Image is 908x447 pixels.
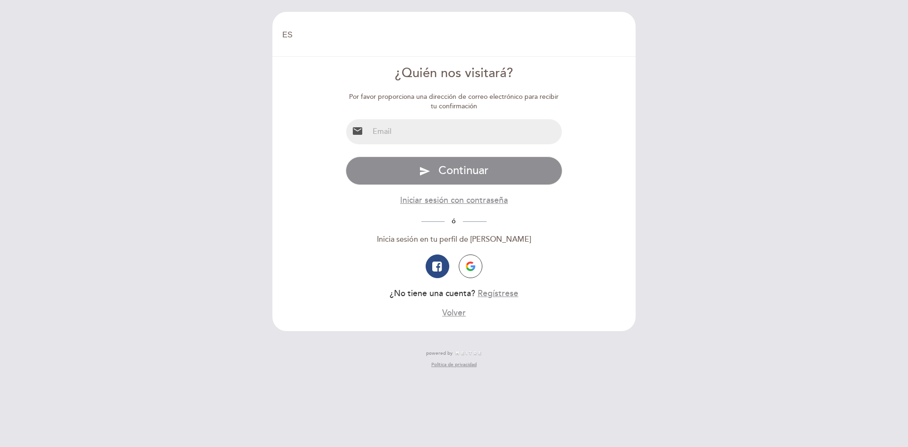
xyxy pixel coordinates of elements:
[390,289,475,298] span: ¿No tiene una cuenta?
[346,92,563,111] div: Por favor proporciona una dirección de correo electrónico para recibir tu confirmación
[442,307,466,319] button: Volver
[466,262,475,271] img: icon-google.png
[346,234,563,245] div: Inicia sesión en tu perfil de [PERSON_NAME]
[346,64,563,83] div: ¿Quién nos visitará?
[400,194,508,206] button: Iniciar sesión con contraseña
[369,119,562,144] input: Email
[438,164,489,177] span: Continuar
[426,350,482,357] a: powered by
[346,157,563,185] button: send Continuar
[352,125,363,137] i: email
[445,217,463,225] span: ó
[431,361,477,368] a: Política de privacidad
[419,166,430,177] i: send
[478,288,518,299] button: Regístrese
[455,351,482,356] img: MEITRE
[426,350,453,357] span: powered by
